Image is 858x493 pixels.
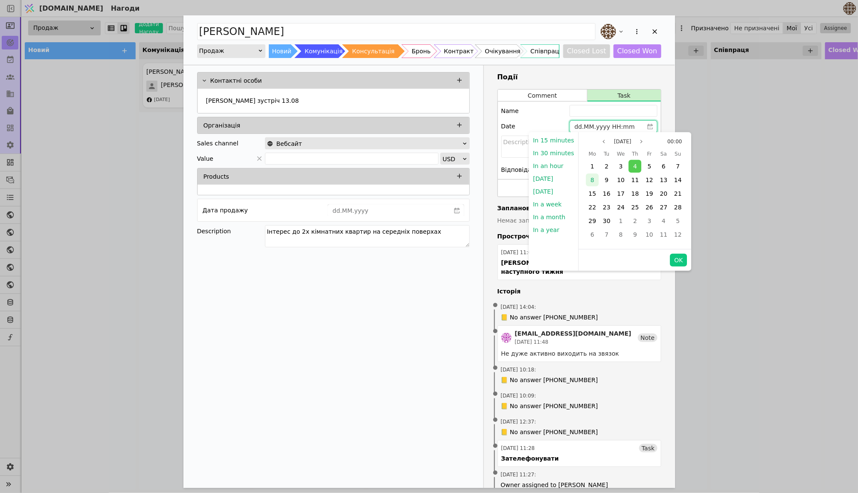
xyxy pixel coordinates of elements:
span: 18 [631,190,639,197]
span: • [491,462,500,484]
div: 09 Sep 2025 [599,173,614,187]
span: 📒 No answer [PHONE_NUMBER] [501,402,598,411]
span: We [617,149,625,159]
span: Th [632,149,639,159]
div: Monday [585,148,599,159]
button: Select time [664,136,686,147]
svg: page previous [601,139,606,144]
div: Name [501,105,519,117]
div: 27 Sep 2025 [657,200,671,214]
span: 15 [589,190,596,197]
div: Очікування [485,44,521,58]
div: Note [638,333,657,342]
button: Next month [637,136,647,147]
div: Sep 2025 [585,148,685,241]
img: de [501,333,512,343]
div: 15 Sep 2025 [585,187,599,200]
span: 30 [603,217,611,224]
span: 9 [605,177,609,183]
button: In 15 minutes [529,134,579,147]
div: 17 Sep 2025 [614,187,628,200]
span: 8 [590,177,594,183]
textarea: Інтерес до 2х кімнатних квартир на середніх поверхах [265,225,470,247]
div: Add Opportunity [183,15,675,488]
div: Не дуже активно виходить на звязок [501,349,657,358]
span: 25 [631,204,639,211]
div: 10 Oct 2025 [643,228,657,241]
span: 8 [619,231,623,238]
div: 09 Oct 2025 [628,228,642,241]
div: 19 Sep 2025 [643,187,657,200]
span: 1 [619,217,623,224]
h4: Історія [497,287,661,296]
img: online-store.svg [267,141,273,147]
div: Friday [643,148,657,159]
div: Saturday [657,148,671,159]
div: 06 Oct 2025 [585,228,599,241]
div: Контракт [444,44,474,58]
div: 04 Sep 2025 [628,159,642,173]
span: 1 [590,163,594,170]
span: [DATE] 14:04 : [501,303,536,311]
span: 10 [646,231,654,238]
div: Зателефонувати [501,454,559,463]
div: 12 Sep 2025 [643,173,657,187]
span: • [491,409,500,431]
div: 06 Sep 2025 [657,159,671,173]
span: 5 [676,217,680,224]
span: 22 [589,204,596,211]
div: USD [442,153,462,165]
svg: page next [639,139,644,144]
span: 23 [603,204,611,211]
p: Немає запланованих завдань [497,216,661,225]
button: [DATE] [529,185,558,198]
span: 16 [603,190,611,197]
div: 13 Sep 2025 [657,173,671,187]
div: 05 Oct 2025 [671,214,685,228]
span: 3 [619,163,623,170]
div: Дата продажу [203,204,248,216]
div: 10 Sep 2025 [614,173,628,187]
span: 14 [674,177,682,183]
h4: Прострочено [497,232,661,241]
p: Організація [204,121,241,130]
div: Thursday [628,148,642,159]
svg: calender simple [454,208,460,214]
button: In an hour [529,159,568,172]
span: 7 [676,163,680,170]
p: Контактні особи [210,76,262,85]
span: 19 [646,190,654,197]
div: Консультація [352,44,395,58]
div: 24 Sep 2025 [614,200,628,214]
h3: Події [497,72,661,82]
span: 12 [674,231,682,238]
span: 4 [662,217,666,224]
button: In a week [529,198,566,211]
span: 📒 No answer [PHONE_NUMBER] [501,313,598,322]
button: Closed Won [614,44,661,58]
div: 05 Sep 2025 [643,159,657,173]
div: 30 Sep 2025 [599,214,614,228]
div: Task [639,444,657,452]
div: 04 Oct 2025 [657,214,671,228]
div: 03 Sep 2025 [614,159,628,173]
div: [EMAIL_ADDRESS][DOMAIN_NAME] [515,329,631,338]
div: 26 Sep 2025 [643,200,657,214]
div: 07 Oct 2025 [599,228,614,241]
button: Comment [498,90,588,101]
span: • [491,321,500,342]
span: 21 [674,190,682,197]
div: 01 Sep 2025 [585,159,599,173]
span: [DATE] 12:37 : [501,418,536,426]
div: Комунікація [305,44,343,58]
span: 📒 No answer [PHONE_NUMBER] [501,428,598,437]
span: 26 [646,204,654,211]
span: 27 [660,204,668,211]
span: [DATE] 11:27 : [501,471,536,478]
div: [PERSON_NAME] зателефонувати протягом наступного тижня [501,258,657,276]
button: [DATE] [529,172,558,185]
button: Select month [611,136,635,147]
div: 23 Sep 2025 [599,200,614,214]
div: Відповідальний [501,164,551,176]
span: 5 [648,163,651,170]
